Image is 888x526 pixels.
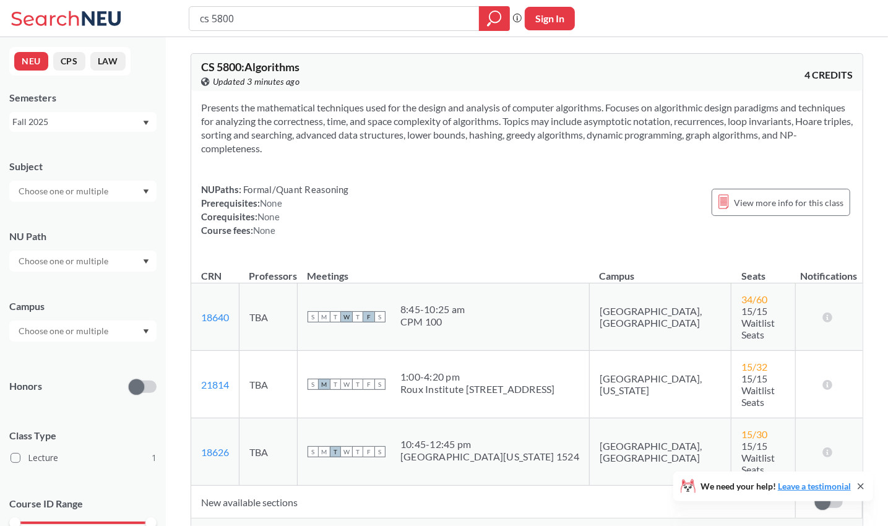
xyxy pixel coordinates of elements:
[363,446,374,457] span: F
[191,486,795,519] td: New available sections
[400,303,465,316] div: 8:45 - 10:25 am
[239,283,298,351] td: TBA
[9,251,157,272] div: Dropdown arrow
[352,311,363,322] span: T
[257,211,280,222] span: None
[400,371,555,383] div: 1:00 - 4:20 pm
[241,184,349,195] span: Formal/Quant Reasoning
[152,451,157,465] span: 1
[143,329,149,334] svg: Dropdown arrow
[201,269,222,283] div: CRN
[590,257,731,283] th: Campus
[9,181,157,202] div: Dropdown arrow
[590,283,731,351] td: [GEOGRAPHIC_DATA], [GEOGRAPHIC_DATA]
[199,8,470,29] input: Class, professor, course number, "phrase"
[260,197,282,209] span: None
[400,383,555,395] div: Roux Institute [STREET_ADDRESS]
[363,379,374,390] span: F
[700,482,851,491] span: We need your help!
[352,446,363,457] span: T
[741,373,775,408] span: 15/15 Waitlist Seats
[590,418,731,486] td: [GEOGRAPHIC_DATA], [GEOGRAPHIC_DATA]
[308,379,319,390] span: S
[400,438,579,451] div: 10:45 - 12:45 pm
[741,428,767,440] span: 15 / 30
[341,446,352,457] span: W
[201,60,300,74] span: CS 5800 : Algorithms
[12,254,116,269] input: Choose one or multiple
[330,446,341,457] span: T
[308,311,319,322] span: S
[319,446,330,457] span: M
[804,68,853,82] span: 4 CREDITS
[374,446,386,457] span: S
[400,451,579,463] div: [GEOGRAPHIC_DATA][US_STATE] 1524
[363,311,374,322] span: F
[330,379,341,390] span: T
[374,379,386,390] span: S
[239,257,298,283] th: Professors
[731,257,795,283] th: Seats
[9,160,157,173] div: Subject
[298,257,590,283] th: Meetings
[525,7,575,30] button: Sign In
[487,10,502,27] svg: magnifying glass
[590,351,731,418] td: [GEOGRAPHIC_DATA], [US_STATE]
[201,183,349,237] div: NUPaths: Prerequisites: Corequisites: Course fees:
[14,52,48,71] button: NEU
[9,300,157,313] div: Campus
[741,293,767,305] span: 34 / 60
[143,259,149,264] svg: Dropdown arrow
[9,230,157,243] div: NU Path
[9,321,157,342] div: Dropdown arrow
[253,225,275,236] span: None
[741,440,775,475] span: 15/15 Waitlist Seats
[11,450,157,466] label: Lecture
[341,311,352,322] span: W
[352,379,363,390] span: T
[479,6,510,31] div: magnifying glass
[330,311,341,322] span: T
[143,121,149,126] svg: Dropdown arrow
[90,52,126,71] button: LAW
[213,75,300,88] span: Updated 3 minutes ago
[239,418,298,486] td: TBA
[201,446,229,458] a: 18626
[741,361,767,373] span: 15 / 32
[9,112,157,132] div: Fall 2025Dropdown arrow
[795,257,862,283] th: Notifications
[9,91,157,105] div: Semesters
[239,351,298,418] td: TBA
[53,52,85,71] button: CPS
[308,446,319,457] span: S
[143,189,149,194] svg: Dropdown arrow
[400,316,465,328] div: CPM 100
[9,429,157,442] span: Class Type
[12,324,116,338] input: Choose one or multiple
[12,184,116,199] input: Choose one or multiple
[9,497,157,511] p: Course ID Range
[201,379,229,390] a: 21814
[734,195,843,210] span: View more info for this class
[9,379,42,394] p: Honors
[778,481,851,491] a: Leave a testimonial
[201,311,229,323] a: 18640
[12,115,142,129] div: Fall 2025
[201,101,853,155] section: Presents the mathematical techniques used for the design and analysis of computer algorithms. Foc...
[319,311,330,322] span: M
[741,305,775,340] span: 15/15 Waitlist Seats
[374,311,386,322] span: S
[341,379,352,390] span: W
[319,379,330,390] span: M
